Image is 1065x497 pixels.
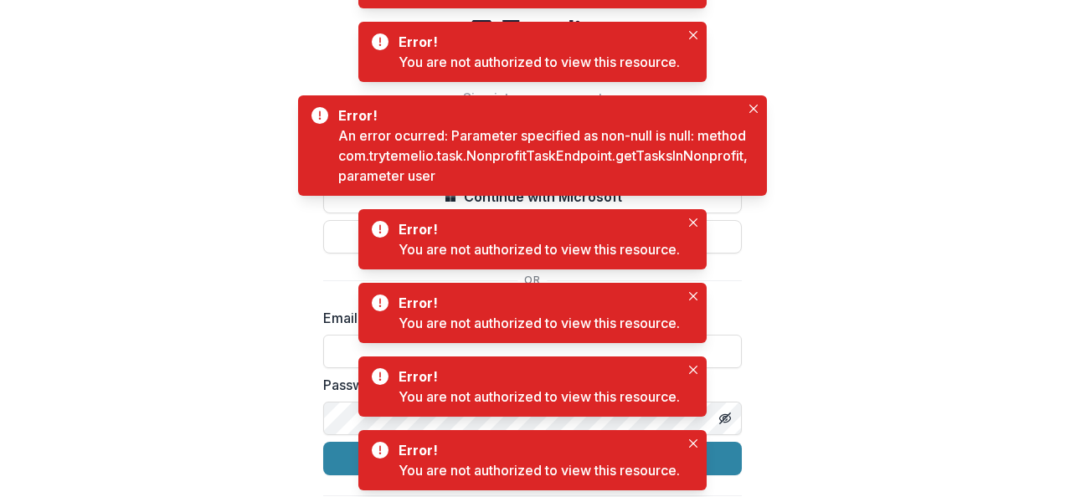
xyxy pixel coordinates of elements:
[323,90,742,106] h2: Sign into your account
[470,20,595,40] img: Temelio
[399,239,680,259] div: You are not authorized to view this resource.
[743,99,764,119] button: Close
[683,433,703,453] button: Close
[323,375,732,395] label: Password
[399,293,673,313] div: Error!
[399,219,673,239] div: Error!
[399,32,673,52] div: Error!
[712,405,738,432] button: Toggle password visibility
[399,52,680,72] div: You are not authorized to view this resource.
[323,54,742,84] h1: Welcome back
[683,213,703,233] button: Close
[399,366,673,387] div: Error!
[683,360,703,380] button: Close
[323,220,742,254] button: Continue with SSO
[338,105,741,126] div: Error!
[323,308,732,328] label: Email
[399,440,673,460] div: Error!
[399,313,680,333] div: You are not authorized to view this resource.
[683,286,703,306] button: Close
[338,126,748,186] div: An error ocurred: Parameter specified as non-null is null: method com.trytemelio.task.NonprofitTa...
[323,180,742,213] button: Continue with Microsoft
[683,25,703,45] button: Close
[399,460,680,480] div: You are not authorized to view this resource.
[399,387,680,407] div: You are not authorized to view this resource.
[323,442,742,475] button: Sign In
